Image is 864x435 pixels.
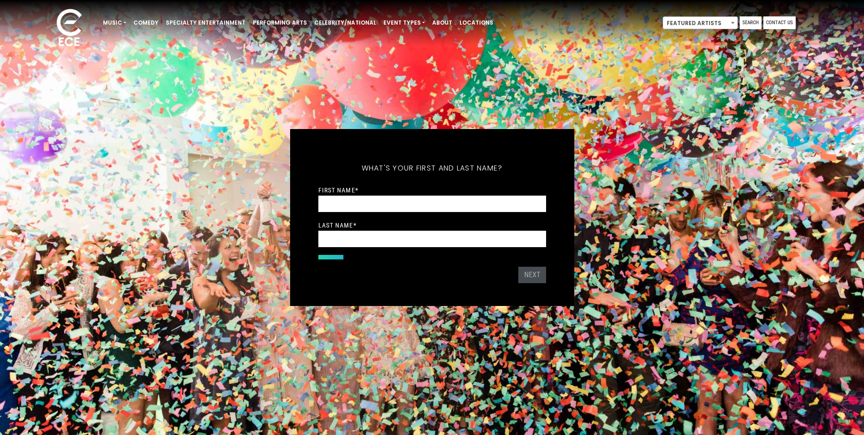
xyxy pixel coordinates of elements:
[130,15,162,31] a: Comedy
[318,152,546,185] h5: What's your first and last name?
[456,15,497,31] a: Locations
[249,15,311,31] a: Performing Arts
[318,186,358,194] label: First Name
[763,16,796,29] a: Contact Us
[99,15,130,31] a: Music
[429,15,456,31] a: About
[311,15,380,31] a: Celebrity/National
[318,221,357,229] label: Last Name
[663,16,738,29] span: Featured Artists
[740,16,762,29] a: Search
[46,6,92,51] img: ece_new_logo_whitev2-1.png
[380,15,429,31] a: Event Types
[162,15,249,31] a: Specialty Entertainment
[663,17,737,30] span: Featured Artists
